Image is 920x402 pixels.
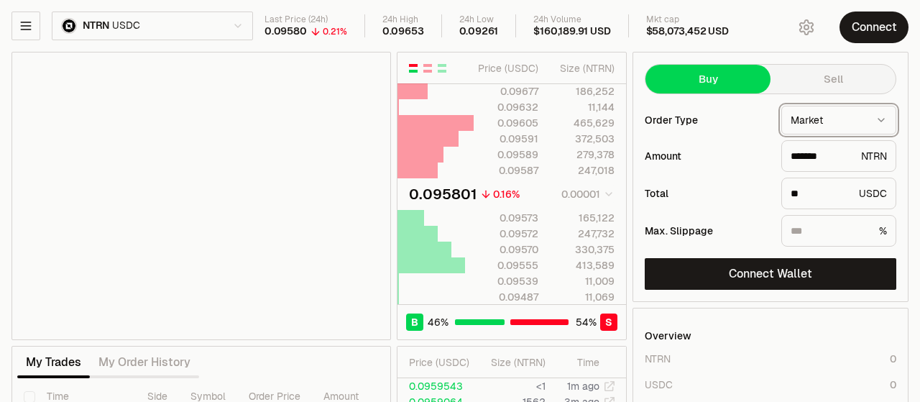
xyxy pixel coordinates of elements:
button: My Order History [90,348,199,377]
button: Show Sell Orders Only [422,63,433,74]
div: 0.09591 [474,132,538,146]
div: 0.09587 [474,163,538,178]
button: Market [781,106,896,134]
div: Total [645,188,770,198]
div: Last Price (24h) [264,14,347,25]
div: 413,589 [551,258,615,273]
button: Sell [770,65,896,93]
div: 0.09572 [474,227,538,241]
div: 0.09539 [474,274,538,288]
div: 11,069 [551,290,615,304]
div: 0.09632 [474,100,538,114]
div: 0.09653 [382,25,424,38]
button: Show Buy Orders Only [436,63,448,74]
div: 247,018 [551,163,615,178]
button: 0.00001 [557,186,615,203]
div: 11,144 [551,100,615,114]
img: NTRN Logo [63,19,75,32]
span: 46 % [428,315,448,329]
div: 0 [890,352,896,366]
div: 0.09487 [474,290,538,304]
div: NTRN [645,352,671,366]
iframe: Financial Chart [12,52,390,339]
div: 24h High [382,14,424,25]
button: Show Buy and Sell Orders [408,63,419,74]
div: 279,378 [551,147,615,162]
div: USDC [645,378,673,392]
div: Time [558,355,599,370]
div: 330,375 [551,242,615,257]
div: 0.16% [493,187,520,201]
div: Amount [645,151,770,161]
div: 11,009 [551,274,615,288]
div: NTRN [781,140,896,172]
div: 0.21% [323,26,347,37]
td: <1 [475,378,546,394]
span: NTRN [83,19,109,32]
span: 54 % [576,315,597,329]
div: Price ( USDC ) [409,355,474,370]
div: Size ( NTRN ) [487,355,546,370]
div: Overview [645,329,691,343]
div: % [781,215,896,247]
div: $58,073,452 USD [646,25,729,38]
div: Max. Slippage [645,226,770,236]
div: 0.09677 [474,84,538,99]
div: Order Type [645,115,770,125]
button: Connect [839,12,908,43]
div: 0.09580 [264,25,307,38]
div: 24h Low [459,14,499,25]
div: 0.09573 [474,211,538,225]
div: 0.09555 [474,258,538,273]
span: USDC [112,19,139,32]
div: 186,252 [551,84,615,99]
span: S [605,315,612,329]
div: 465,629 [551,116,615,130]
button: Buy [645,65,770,93]
div: USDC [781,178,896,209]
div: $160,189.91 USD [533,25,610,38]
span: B [411,315,418,329]
div: Price ( USDC ) [474,61,538,76]
button: Connect Wallet [645,258,896,290]
div: 372,503 [551,132,615,146]
button: My Trades [17,348,90,377]
td: 0.0959543 [397,378,475,394]
div: 0 [890,378,896,392]
div: 0.09261 [459,25,499,38]
div: 0.095801 [409,184,477,204]
div: 165,122 [551,211,615,225]
div: 0.09589 [474,147,538,162]
div: 24h Volume [533,14,610,25]
div: 0.09605 [474,116,538,130]
div: 247,732 [551,227,615,241]
time: 1m ago [567,380,599,393]
div: Mkt cap [646,14,729,25]
div: 0.09570 [474,242,538,257]
div: Size ( NTRN ) [551,61,615,76]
